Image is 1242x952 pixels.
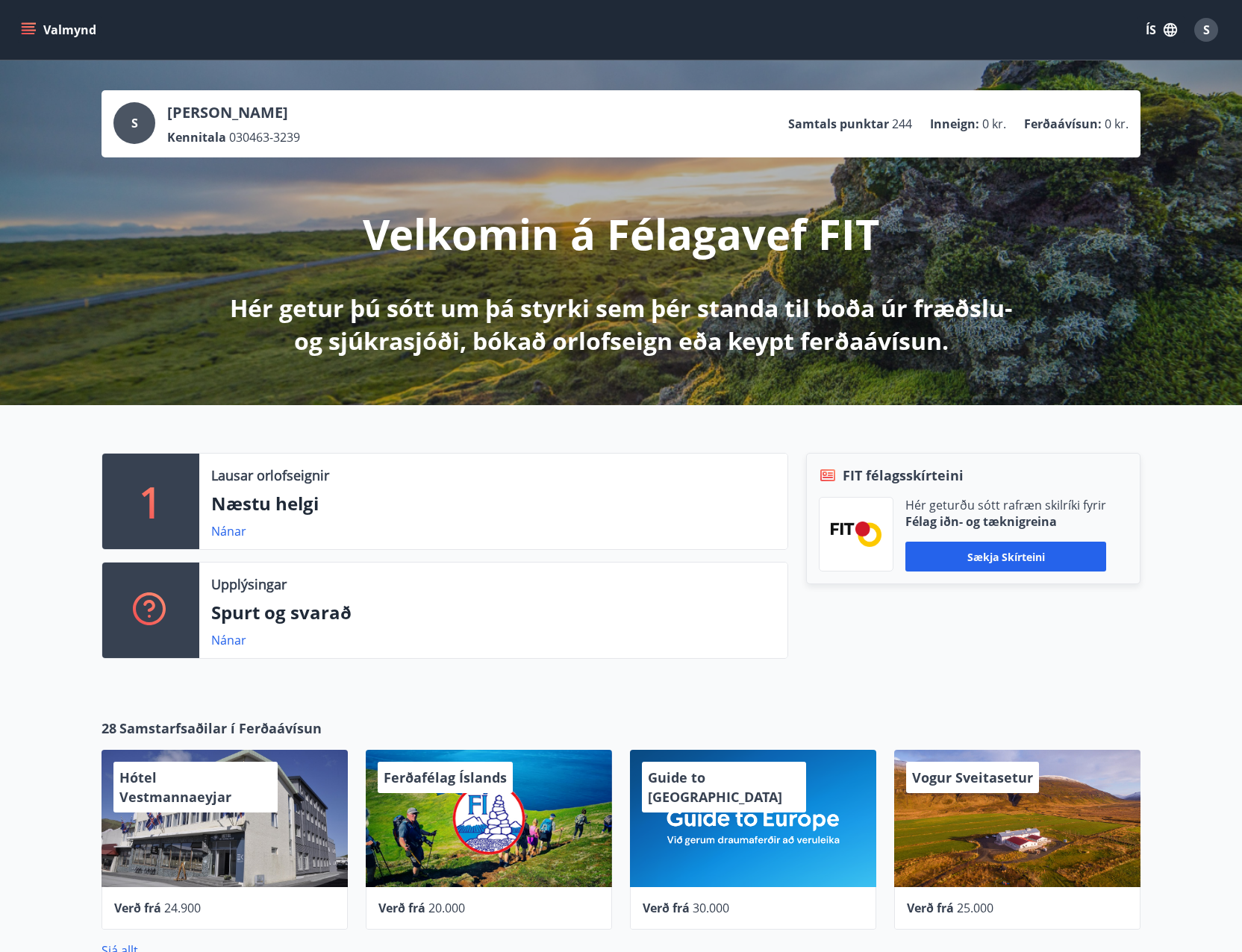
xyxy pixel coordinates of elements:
button: menu [18,16,102,43]
span: Vogur Sveitasetur [912,768,1033,786]
span: 28 [102,718,116,738]
p: Hér geturðu sótt rafræn skilríki fyrir [905,497,1106,513]
span: 25.000 [957,900,993,916]
a: Nánar [211,523,246,539]
span: 0 kr. [1105,116,1129,132]
p: Lausar orlofseignir [211,466,329,485]
button: Sækja skírteini [905,542,1106,571]
a: Nánar [211,632,246,648]
p: Kennitala [167,129,226,145]
p: Ferðaávísun : [1024,116,1102,132]
span: Verð frá [643,900,690,916]
span: FIT félagsskírteini [843,466,964,485]
span: Verð frá [907,900,954,916]
p: Næstu helgi [211,491,776,516]
span: 30.000 [693,900,729,916]
span: 030463-3239 [229,129,300,145]
span: Hótel Vestmannaeyjar [119,768,231,806]
span: Verð frá [378,900,425,916]
p: Inneign : [930,116,979,132]
button: S [1188,12,1224,48]
p: Velkomin á Félagavef FIT [363,205,879,262]
span: 20.000 [428,900,465,916]
button: ÍS [1138,16,1185,43]
p: 1 [139,473,163,530]
p: Samtals punktar [788,116,889,132]
span: S [131,115,138,131]
p: [PERSON_NAME] [167,102,300,123]
span: 0 kr. [982,116,1006,132]
p: Hér getur þú sótt um þá styrki sem þér standa til boða úr fræðslu- og sjúkrasjóði, bókað orlofsei... [227,292,1015,357]
span: Samstarfsaðilar í Ferðaávísun [119,718,322,738]
span: Verð frá [114,900,161,916]
span: 24.900 [164,900,201,916]
p: Félag iðn- og tæknigreina [905,513,1106,530]
span: Ferðafélag Íslands [384,768,507,786]
img: FPQVkF9lTnNbbaRSFyT17YYeljoOGk5m51IhT0bO.png [831,522,881,546]
span: 244 [892,116,912,132]
p: Upplýsingar [211,574,287,594]
span: S [1203,22,1210,38]
p: Spurt og svarað [211,600,776,625]
span: Guide to [GEOGRAPHIC_DATA] [648,768,782,806]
